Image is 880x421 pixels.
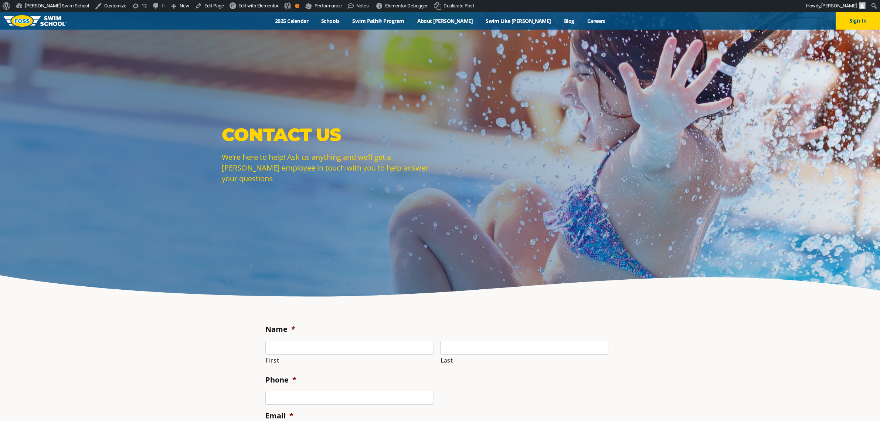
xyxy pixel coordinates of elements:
[581,17,611,24] a: Careers
[440,341,609,355] input: Last name
[836,12,880,30] button: Sign In
[269,17,315,24] a: 2025 Calendar
[265,411,293,421] label: Email
[4,15,67,27] img: FOSS Swim School Logo
[265,341,434,355] input: First name
[441,355,609,366] label: Last
[479,17,558,24] a: Swim Like [PERSON_NAME]
[821,3,857,9] span: [PERSON_NAME]
[238,3,278,9] span: Edit with Elementor
[265,375,296,385] label: Phone
[557,17,581,24] a: Blog
[222,124,436,146] p: Contact Us
[411,17,479,24] a: About [PERSON_NAME]
[295,4,299,8] div: OK
[315,17,346,24] a: Schools
[265,324,295,334] label: Name
[266,355,434,366] label: First
[222,152,436,184] p: We’re here to help! Ask us anything and we’ll get a [PERSON_NAME] employee in touch with you to h...
[346,17,411,24] a: Swim Path® Program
